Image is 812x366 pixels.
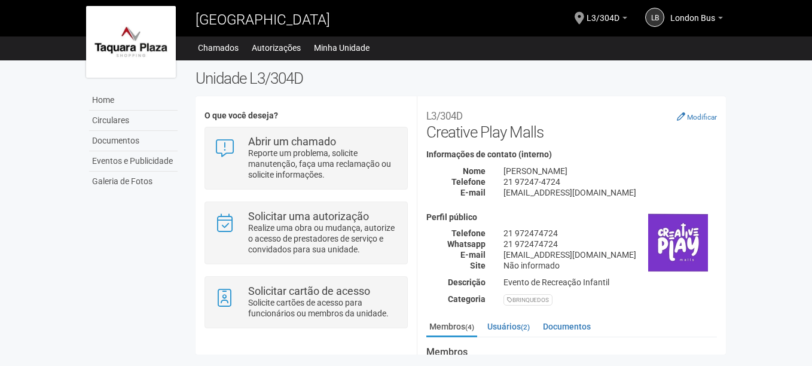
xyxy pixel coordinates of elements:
[248,135,336,148] strong: Abrir um chamado
[214,211,398,255] a: Solicitar uma autorização Realize uma obra ou mudança, autorize o acesso de prestadores de serviç...
[196,69,726,87] h2: Unidade L3/304D
[448,294,486,304] strong: Categoria
[463,166,486,176] strong: Nome
[494,260,726,271] div: Não informado
[494,277,726,288] div: Evento de Recreação Infantil
[86,6,176,78] img: logo.jpg
[494,166,726,176] div: [PERSON_NAME]
[248,210,369,222] strong: Solicitar uma autorização
[503,294,552,306] div: BRINQUEDOS
[494,228,726,239] div: 21 972474724
[89,111,178,131] a: Circulares
[248,297,398,319] p: Solicite cartões de acesso para funcionários ou membros da unidade.
[252,39,301,56] a: Autorizações
[670,2,715,23] span: London Bus
[677,112,717,121] a: Modificar
[89,151,178,172] a: Eventos e Publicidade
[494,249,726,260] div: [EMAIL_ADDRESS][DOMAIN_NAME]
[204,111,407,120] h4: O que você deseja?
[587,15,627,25] a: L3/304D
[494,187,726,198] div: [EMAIL_ADDRESS][DOMAIN_NAME]
[426,105,717,141] h2: Creative Play Malls
[670,15,723,25] a: London Bus
[214,286,398,319] a: Solicitar cartão de acesso Solicite cartões de acesso para funcionários ou membros da unidade.
[587,2,619,23] span: L3/304D
[451,228,486,238] strong: Telefone
[494,239,726,249] div: 21 972474724
[89,131,178,151] a: Documentos
[448,277,486,287] strong: Descrição
[426,318,477,337] a: Membros(4)
[89,172,178,191] a: Galeria de Fotos
[314,39,370,56] a: Minha Unidade
[248,148,398,180] p: Reporte um problema, solicite manutenção, faça uma reclamação ou solicite informações.
[687,113,717,121] small: Modificar
[465,323,474,331] small: (4)
[198,39,239,56] a: Chamados
[460,250,486,260] strong: E-mail
[521,323,530,331] small: (2)
[451,177,486,187] strong: Telefone
[426,213,717,222] h4: Perfil público
[645,8,664,27] a: LB
[540,318,594,335] a: Documentos
[214,136,398,180] a: Abrir um chamado Reporte um problema, solicite manutenção, faça uma reclamação ou solicite inform...
[426,150,717,159] h4: Informações de contato (interno)
[248,285,370,297] strong: Solicitar cartão de acesso
[426,110,462,122] small: L3/304D
[89,90,178,111] a: Home
[470,261,486,270] strong: Site
[648,213,708,273] img: business.png
[196,11,330,28] span: [GEOGRAPHIC_DATA]
[494,176,726,187] div: 21 97247-4724
[484,318,533,335] a: Usuários(2)
[460,188,486,197] strong: E-mail
[426,347,717,358] strong: Membros
[447,239,486,249] strong: Whatsapp
[248,222,398,255] p: Realize uma obra ou mudança, autorize o acesso de prestadores de serviço e convidados para sua un...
